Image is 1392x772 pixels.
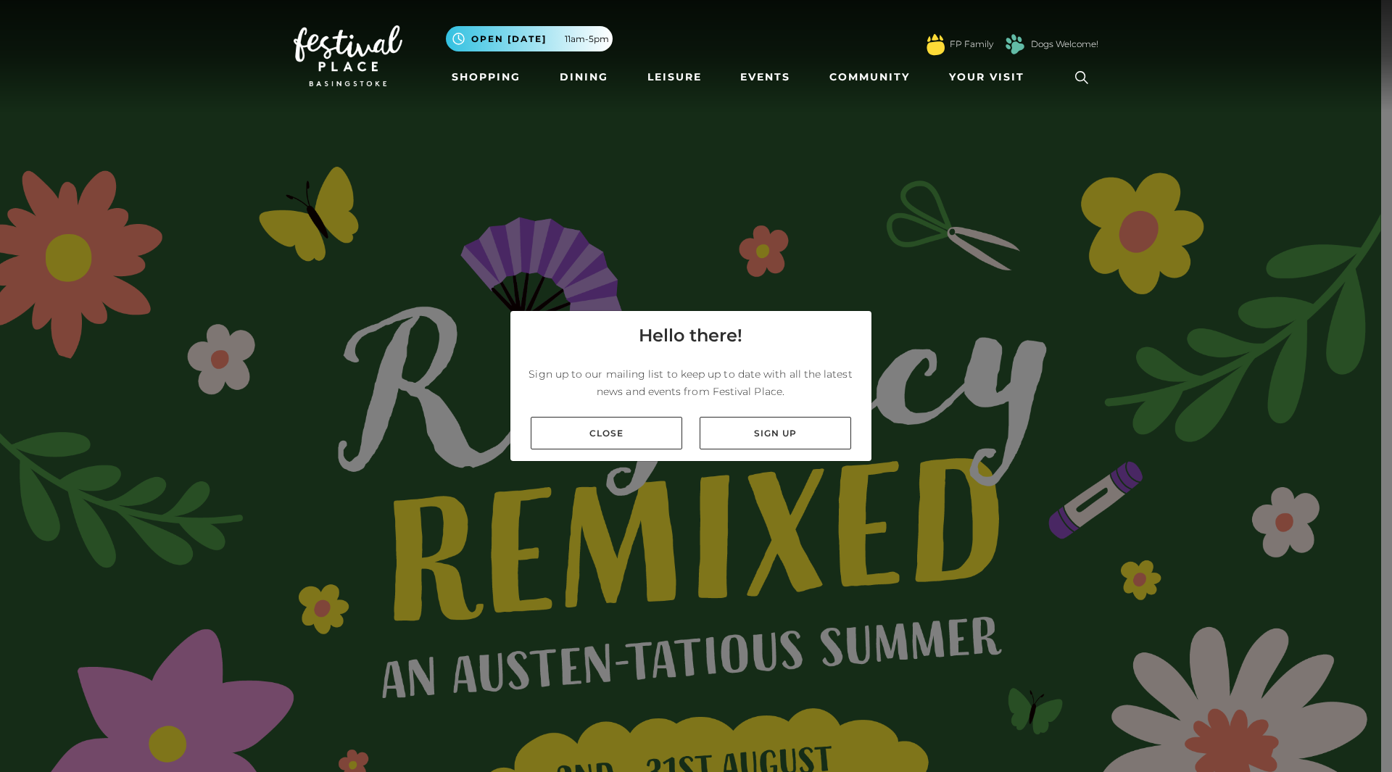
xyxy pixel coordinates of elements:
span: Your Visit [949,70,1024,85]
span: 11am-5pm [565,33,609,46]
button: Open [DATE] 11am-5pm [446,26,613,51]
a: Dining [554,64,614,91]
a: Leisure [642,64,708,91]
img: Festival Place Logo [294,25,402,86]
p: Sign up to our mailing list to keep up to date with all the latest news and events from Festival ... [522,365,860,400]
a: Events [734,64,796,91]
a: Community [824,64,916,91]
h4: Hello there! [639,323,742,349]
span: Open [DATE] [471,33,547,46]
a: Shopping [446,64,526,91]
a: Your Visit [943,64,1037,91]
a: Sign up [700,417,851,449]
a: Dogs Welcome! [1031,38,1098,51]
a: Close [531,417,682,449]
a: FP Family [950,38,993,51]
